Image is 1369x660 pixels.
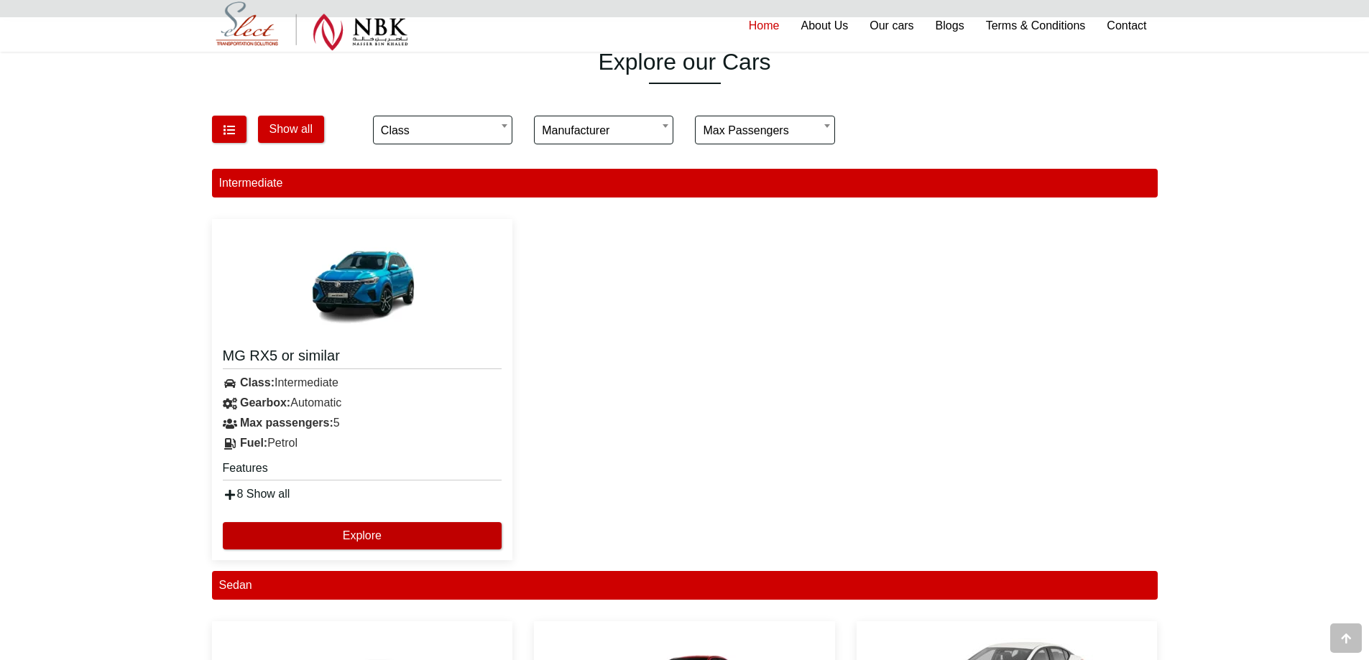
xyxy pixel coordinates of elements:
a: MG RX5 or similar [223,346,502,369]
span: Manufacturer [542,116,665,145]
span: Max passengers [695,116,834,144]
div: Intermediate [212,169,1158,197]
span: Class [381,116,504,145]
div: Petrol [212,433,513,453]
div: Automatic [212,393,513,413]
strong: Max passengers: [240,417,333,429]
div: Go to top [1330,623,1362,653]
span: Class [373,116,512,144]
h5: Features [223,460,502,480]
h1: Explore our Cars [212,48,1158,75]
div: 5 [212,413,513,433]
span: Manufacturer [534,116,673,144]
button: Explore [223,522,502,549]
strong: Gearbox: [240,396,290,409]
strong: Fuel: [240,437,267,449]
img: Select Rent a Car [216,1,408,51]
strong: Class: [240,376,275,389]
img: MG RX5 or similar [276,230,448,338]
div: Sedan [212,571,1158,600]
div: Intermediate [212,373,513,393]
button: Show all [258,116,324,143]
span: Max passengers [703,116,826,145]
a: 8 Show all [223,488,290,500]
